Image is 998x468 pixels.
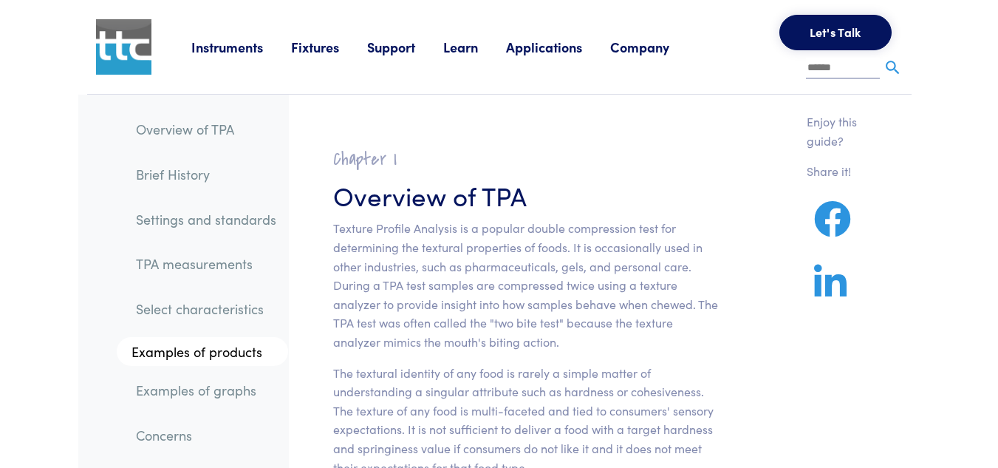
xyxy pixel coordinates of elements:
a: Settings and standards [124,203,288,237]
h3: Overview of TPA [333,177,718,213]
a: Support [367,38,443,56]
a: Brief History [124,157,288,191]
a: Overview of TPA [124,112,288,146]
p: Share it! [807,162,876,181]
button: Let's Talk [779,15,892,50]
p: Enjoy this guide? [807,112,876,150]
a: Fixtures [291,38,367,56]
a: Select characteristics [124,292,288,326]
a: Company [610,38,697,56]
a: Instruments [191,38,291,56]
a: Examples of products [117,337,288,367]
a: Share on LinkedIn [807,282,854,300]
h2: Chapter I [333,148,718,171]
a: Applications [506,38,610,56]
a: Concerns [124,418,288,452]
a: Learn [443,38,506,56]
img: ttc_logo_1x1_v1.0.png [96,19,151,75]
a: TPA measurements [124,247,288,281]
p: Texture Profile Analysis is a popular double compression test for determining the textural proper... [333,219,718,351]
a: Examples of graphs [124,373,288,407]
